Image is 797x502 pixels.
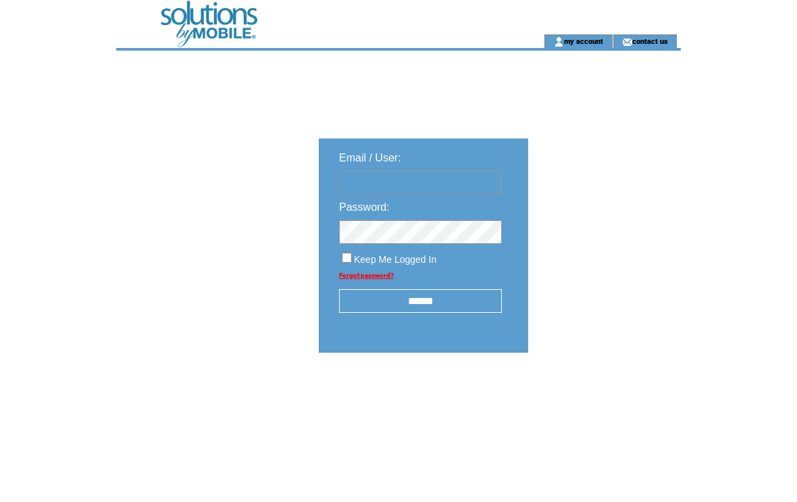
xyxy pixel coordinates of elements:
a: Forgot password? [339,272,394,279]
a: my account [564,36,603,45]
img: contact_us_icon.gif;jsessionid=EE0D9207277B8D3CA29CDA90A83793A8 [622,36,632,47]
span: Password: [339,201,390,213]
img: account_icon.gif;jsessionid=EE0D9207277B8D3CA29CDA90A83793A8 [554,36,564,47]
a: contact us [632,36,668,45]
img: transparent.png;jsessionid=EE0D9207277B8D3CA29CDA90A83793A8 [567,386,635,403]
span: Email / User: [339,152,401,164]
span: Keep Me Logged In [354,254,436,265]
